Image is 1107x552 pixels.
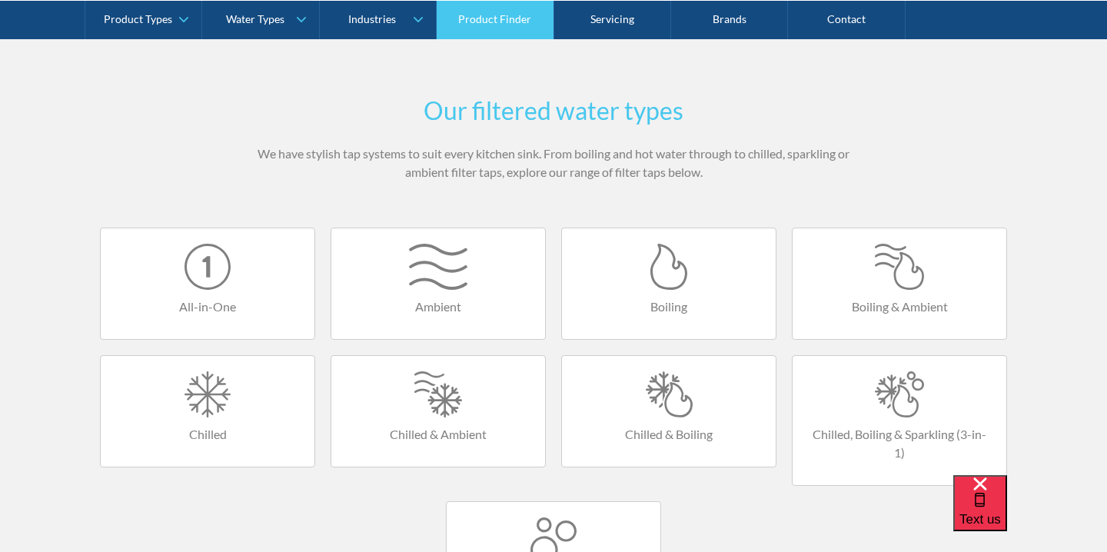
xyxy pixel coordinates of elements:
[953,475,1107,552] iframe: podium webchat widget bubble
[116,298,299,316] h4: All-in-One
[577,425,760,444] h4: Chilled & Boiling
[561,355,776,467] a: Chilled & Boiling
[116,425,299,444] h4: Chilled
[808,298,991,316] h4: Boiling & Ambient
[792,228,1007,340] a: Boiling & Ambient
[347,425,530,444] h4: Chilled & Ambient
[792,355,1007,486] a: Chilled, Boiling & Sparkling (3-in-1)
[254,145,853,181] p: We have stylish tap systems to suit every kitchen sink. From boiling and hot water through to chi...
[331,355,546,467] a: Chilled & Ambient
[254,92,853,129] h2: Our filtered water types
[104,12,172,25] div: Product Types
[347,298,530,316] h4: Ambient
[331,228,546,340] a: Ambient
[577,298,760,316] h4: Boiling
[808,425,991,462] h4: Chilled, Boiling & Sparkling (3-in-1)
[561,228,776,340] a: Boiling
[226,12,284,25] div: Water Types
[348,12,396,25] div: Industries
[100,228,315,340] a: All-in-One
[100,355,315,467] a: Chilled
